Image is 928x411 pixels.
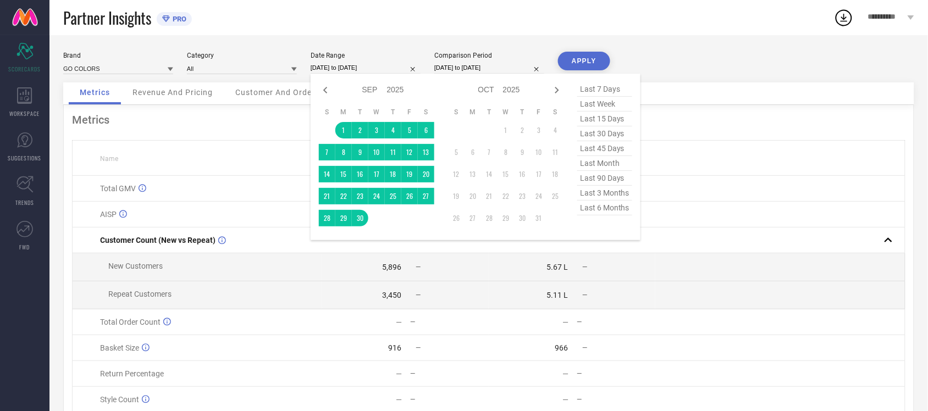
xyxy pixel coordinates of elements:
[319,84,332,97] div: Previous month
[311,62,421,74] input: Select date range
[382,291,401,299] div: 3,450
[385,166,401,182] td: Thu Sep 18 2025
[396,318,402,326] div: —
[396,395,402,404] div: —
[416,291,421,299] span: —
[335,166,352,182] td: Mon Sep 15 2025
[465,108,481,116] th: Monday
[9,65,41,73] span: SCORECARDS
[448,166,465,182] td: Sun Oct 12 2025
[319,210,335,226] td: Sun Sep 28 2025
[562,318,568,326] div: —
[531,108,547,116] th: Friday
[577,396,655,403] div: —
[498,210,514,226] td: Wed Oct 29 2025
[368,108,385,116] th: Wednesday
[319,188,335,204] td: Sun Sep 21 2025
[335,144,352,160] td: Mon Sep 08 2025
[80,88,110,97] span: Metrics
[72,113,905,126] div: Metrics
[401,188,418,204] td: Fri Sep 26 2025
[498,122,514,138] td: Wed Oct 01 2025
[335,210,352,226] td: Mon Sep 29 2025
[547,144,564,160] td: Sat Oct 11 2025
[335,122,352,138] td: Mon Sep 01 2025
[368,166,385,182] td: Wed Sep 17 2025
[401,108,418,116] th: Friday
[311,52,421,59] div: Date Range
[100,343,139,352] span: Basket Size
[547,122,564,138] td: Sat Oct 04 2025
[577,126,632,141] span: last 30 days
[418,144,434,160] td: Sat Sep 13 2025
[448,144,465,160] td: Sun Oct 05 2025
[514,166,531,182] td: Thu Oct 16 2025
[465,210,481,226] td: Mon Oct 27 2025
[100,395,139,404] span: Style Count
[465,166,481,182] td: Mon Oct 13 2025
[401,144,418,160] td: Fri Sep 12 2025
[555,343,568,352] div: 966
[187,52,297,59] div: Category
[547,166,564,182] td: Sat Oct 18 2025
[335,188,352,204] td: Mon Sep 22 2025
[368,188,385,204] td: Wed Sep 24 2025
[319,108,335,116] th: Sunday
[498,188,514,204] td: Wed Oct 22 2025
[410,318,488,326] div: —
[352,122,368,138] td: Tue Sep 02 2025
[498,166,514,182] td: Wed Oct 15 2025
[352,188,368,204] td: Tue Sep 23 2025
[577,141,632,156] span: last 45 days
[8,154,42,162] span: SUGGESTIONS
[368,144,385,160] td: Wed Sep 10 2025
[410,396,488,403] div: —
[418,188,434,204] td: Sat Sep 27 2025
[514,210,531,226] td: Thu Oct 30 2025
[100,210,117,219] span: AISP
[132,88,213,97] span: Revenue And Pricing
[100,318,161,326] span: Total Order Count
[577,318,655,326] div: —
[396,369,402,378] div: —
[63,52,173,59] div: Brand
[514,108,531,116] th: Thursday
[558,52,610,70] button: APPLY
[465,144,481,160] td: Mon Oct 06 2025
[100,184,136,193] span: Total GMV
[368,122,385,138] td: Wed Sep 03 2025
[448,108,465,116] th: Sunday
[531,188,547,204] td: Fri Oct 24 2025
[385,188,401,204] td: Thu Sep 25 2025
[170,15,186,23] span: PRO
[100,155,118,163] span: Name
[63,7,151,29] span: Partner Insights
[834,8,854,27] div: Open download list
[531,210,547,226] td: Fri Oct 31 2025
[550,84,564,97] div: Next month
[514,144,531,160] td: Thu Oct 09 2025
[401,166,418,182] td: Fri Sep 19 2025
[577,156,632,171] span: last month
[514,122,531,138] td: Thu Oct 02 2025
[498,108,514,116] th: Wednesday
[385,122,401,138] td: Thu Sep 04 2025
[100,236,216,245] span: Customer Count (New vs Repeat)
[401,122,418,138] td: Fri Sep 05 2025
[418,122,434,138] td: Sat Sep 06 2025
[448,210,465,226] td: Sun Oct 26 2025
[481,166,498,182] td: Tue Oct 14 2025
[434,52,544,59] div: Comparison Period
[577,186,632,201] span: last 3 months
[388,343,401,352] div: 916
[10,109,40,118] span: WORKSPACE
[352,210,368,226] td: Tue Sep 30 2025
[577,112,632,126] span: last 15 days
[577,370,655,377] div: —
[465,188,481,204] td: Mon Oct 20 2025
[15,198,34,207] span: TRENDS
[416,344,421,352] span: —
[562,369,568,378] div: —
[20,243,30,251] span: FWD
[481,188,498,204] td: Tue Oct 21 2025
